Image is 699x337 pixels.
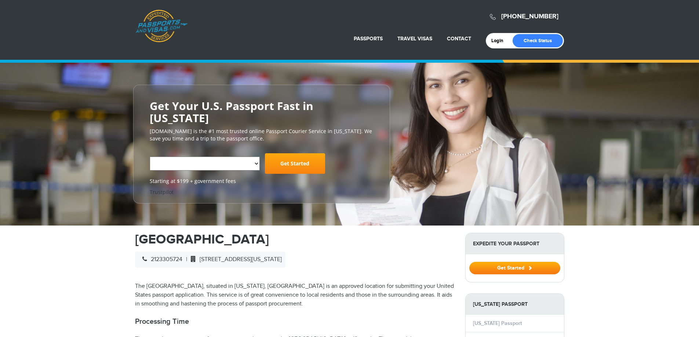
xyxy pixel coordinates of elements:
[135,317,454,326] h2: Processing Time
[469,265,560,271] a: Get Started
[491,38,509,44] a: Login
[187,256,282,263] span: [STREET_ADDRESS][US_STATE]
[447,36,471,42] a: Contact
[139,256,182,263] span: 2123305724
[265,153,325,174] a: Get Started
[397,36,432,42] a: Travel Visas
[150,177,374,185] span: Starting at $199 + government fees
[513,34,563,47] a: Check Status
[135,10,188,43] a: Passports & [DOMAIN_NAME]
[354,36,383,42] a: Passports
[466,233,564,254] strong: Expedite Your Passport
[466,294,564,315] strong: [US_STATE] Passport
[135,282,454,308] p: The [GEOGRAPHIC_DATA], situated in [US_STATE], [GEOGRAPHIC_DATA] is an approved location for subm...
[135,233,454,246] h1: [GEOGRAPHIC_DATA]
[135,252,285,268] div: |
[469,262,560,274] button: Get Started
[501,12,558,21] a: [PHONE_NUMBER]
[150,128,374,142] p: [DOMAIN_NAME] is the #1 most trusted online Passport Courier Service in [US_STATE]. We save you t...
[150,188,174,195] a: Trustpilot
[473,320,522,326] a: [US_STATE] Passport
[150,100,374,124] h2: Get Your U.S. Passport Fast in [US_STATE]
